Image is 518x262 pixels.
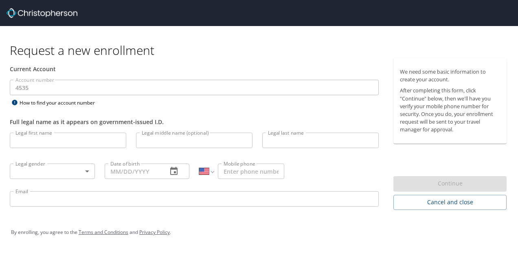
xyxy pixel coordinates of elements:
[11,222,507,242] div: By enrolling, you agree to the and .
[7,8,77,18] img: cbt logo
[105,164,161,179] input: MM/DD/YYYY
[139,229,170,236] a: Privacy Policy
[218,164,284,179] input: Enter phone number
[10,118,379,126] div: Full legal name as it appears on government-issued I.D.
[10,164,95,179] div: ​
[400,68,500,83] p: We need some basic information to create your account.
[400,87,500,133] p: After completing this form, click "Continue" below, then we'll have you verify your mobile phone ...
[10,65,379,73] div: Current Account
[393,195,507,210] button: Cancel and close
[400,197,500,207] span: Cancel and close
[10,42,513,58] h1: Request a new enrollment
[79,229,128,236] a: Terms and Conditions
[10,98,112,108] div: How to find your account number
